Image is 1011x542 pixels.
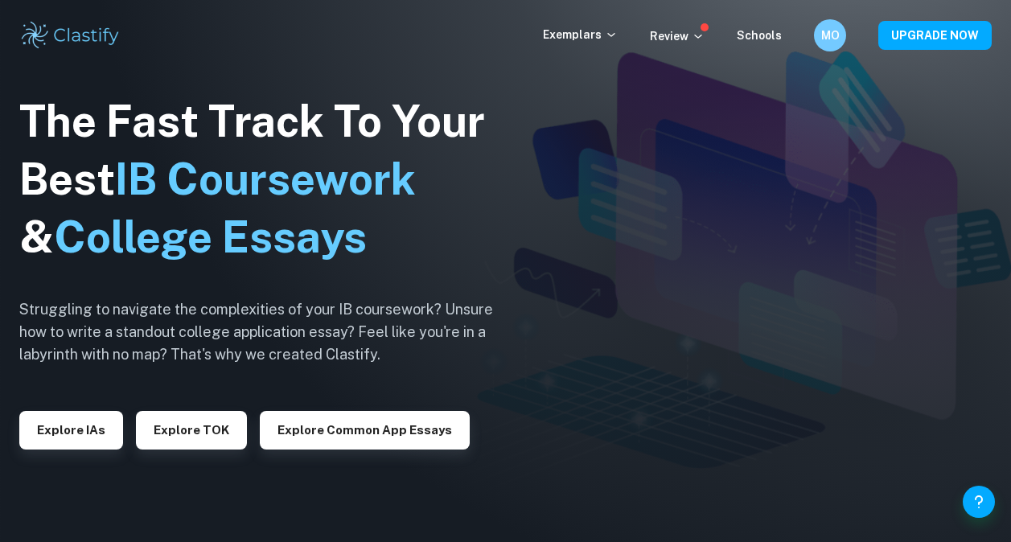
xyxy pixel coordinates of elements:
h6: Struggling to navigate the complexities of your IB coursework? Unsure how to write a standout col... [19,298,518,366]
button: Explore TOK [136,411,247,450]
a: Explore IAs [19,421,123,437]
img: Clastify logo [19,19,121,51]
a: Schools [737,29,782,42]
p: Exemplars [543,26,618,43]
button: Explore Common App essays [260,411,470,450]
button: Explore IAs [19,411,123,450]
p: Review [650,27,705,45]
button: MO [814,19,846,51]
button: Help and Feedback [963,486,995,518]
a: Explore Common App essays [260,421,470,437]
a: Explore TOK [136,421,247,437]
h1: The Fast Track To Your Best & [19,92,518,266]
button: UPGRADE NOW [878,21,992,50]
span: IB Coursework [115,154,416,204]
h6: MO [821,27,840,44]
span: College Essays [54,211,367,262]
